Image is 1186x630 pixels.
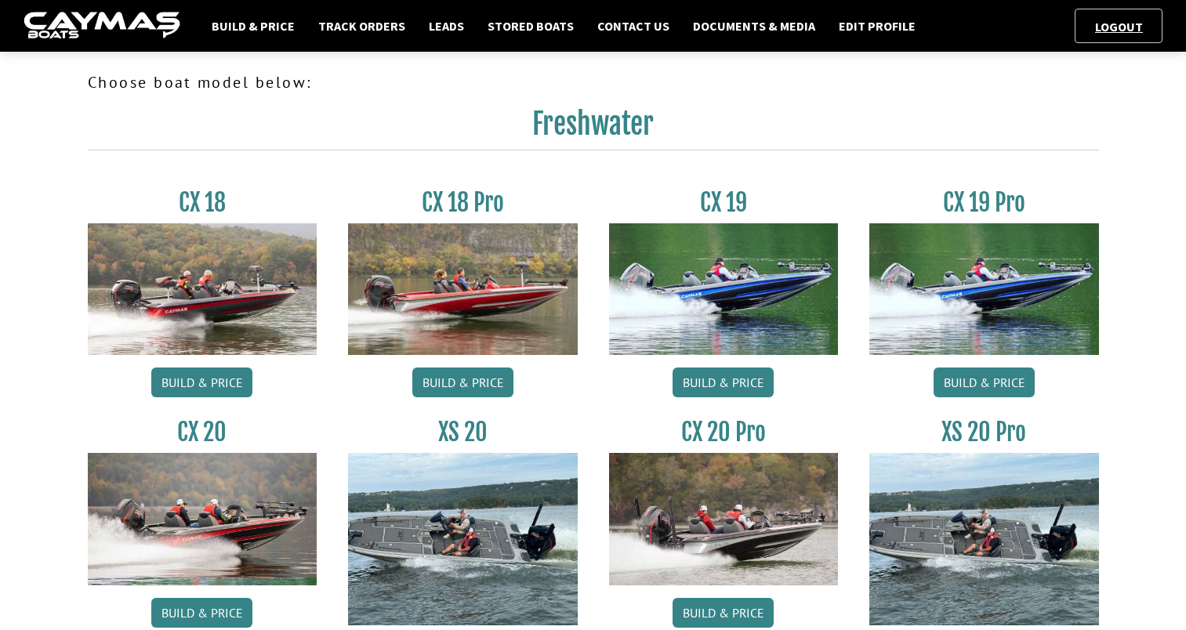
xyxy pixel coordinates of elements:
[673,367,774,397] a: Build & Price
[348,418,578,447] h3: XS 20
[348,188,578,217] h3: CX 18 Pro
[609,418,839,447] h3: CX 20 Pro
[480,16,582,36] a: Stored Boats
[1087,19,1151,34] a: Logout
[869,418,1099,447] h3: XS 20 Pro
[88,71,1099,94] p: Choose boat model below:
[609,223,839,355] img: CX19_thumbnail.jpg
[204,16,303,36] a: Build & Price
[831,16,923,36] a: Edit Profile
[348,453,578,625] img: XS_20_resized.jpg
[88,453,317,585] img: CX-20_thumbnail.jpg
[88,418,317,447] h3: CX 20
[310,16,413,36] a: Track Orders
[589,16,677,36] a: Contact Us
[685,16,823,36] a: Documents & Media
[934,367,1035,397] a: Build & Price
[151,367,252,397] a: Build & Price
[869,188,1099,217] h3: CX 19 Pro
[151,598,252,628] a: Build & Price
[412,367,513,397] a: Build & Price
[609,453,839,585] img: CX-20Pro_thumbnail.jpg
[673,598,774,628] a: Build & Price
[609,188,839,217] h3: CX 19
[88,223,317,355] img: CX-18S_thumbnail.jpg
[421,16,472,36] a: Leads
[869,453,1099,625] img: XS_20_resized.jpg
[348,223,578,355] img: CX-18SS_thumbnail.jpg
[88,188,317,217] h3: CX 18
[24,12,180,41] img: caymas-dealer-connect-2ed40d3bc7270c1d8d7ffb4b79bf05adc795679939227970def78ec6f6c03838.gif
[869,223,1099,355] img: CX19_thumbnail.jpg
[88,107,1099,150] h2: Freshwater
